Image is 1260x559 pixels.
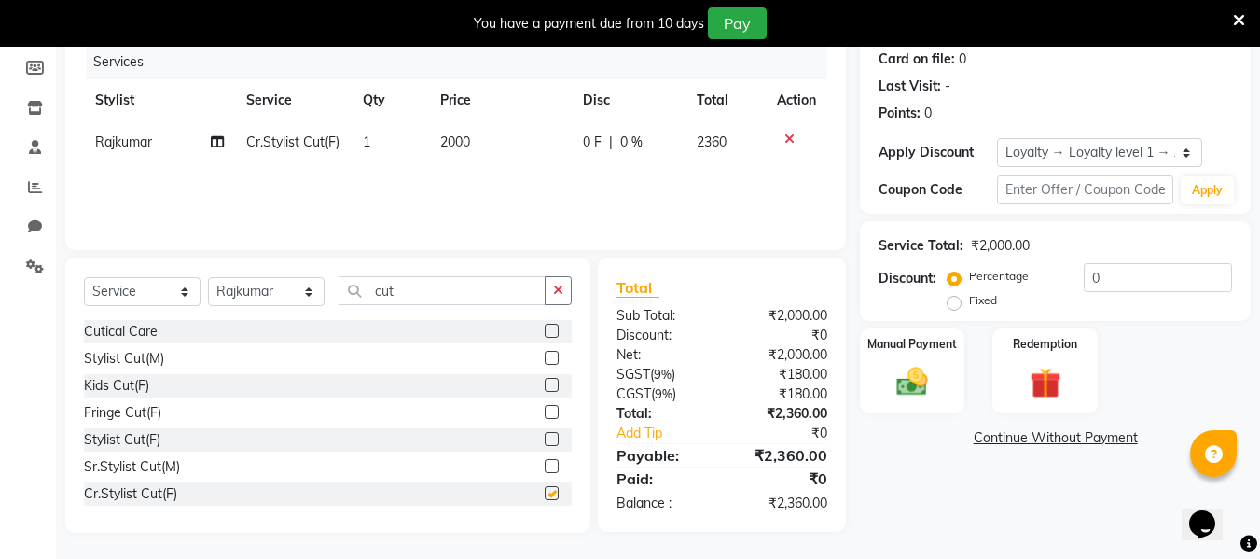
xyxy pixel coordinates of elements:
div: ₹2,360.00 [722,444,841,467]
div: ₹2,360.00 [722,404,841,424]
div: Points: [879,104,921,123]
div: Services [86,45,841,79]
div: You have a payment due from 10 days [474,14,704,34]
div: Fringe Cut(F) [84,403,161,423]
div: Net: [602,345,722,365]
a: Add Tip [602,424,741,443]
div: ( ) [602,384,722,404]
label: Redemption [1013,336,1077,353]
button: Pay [708,7,767,39]
span: Rajkumar [95,133,152,150]
div: Payable: [602,444,722,467]
th: Service [235,79,352,121]
label: Percentage [969,268,1029,285]
button: Apply [1181,176,1234,204]
div: Balance : [602,494,722,513]
div: Discount: [602,326,722,345]
div: ₹2,000.00 [971,236,1030,256]
div: ₹180.00 [722,365,841,384]
div: Card on file: [879,49,955,69]
a: Continue Without Payment [864,428,1247,448]
span: SGST [616,366,650,383]
div: 0 [924,104,932,123]
div: Discount: [879,269,936,288]
span: 1 [363,133,370,150]
div: ₹180.00 [722,384,841,404]
span: | [609,133,613,152]
div: - [945,77,950,96]
div: Cr.Stylist Cut(F) [84,484,177,504]
div: ₹0 [742,424,842,443]
th: Stylist [84,79,235,121]
th: Disc [572,79,685,121]
span: Cr.Stylist Cut(F) [246,133,339,150]
div: Stylist Cut(F) [84,430,160,450]
img: _gift.svg [1020,364,1071,402]
th: Total [685,79,766,121]
div: ₹2,000.00 [722,306,841,326]
div: Cutical Care [84,322,158,342]
div: Service Total: [879,236,963,256]
th: Price [429,79,572,121]
label: Manual Payment [867,336,957,353]
span: Total [616,278,659,298]
div: 0 [959,49,966,69]
span: 9% [655,386,672,401]
div: ₹2,000.00 [722,345,841,365]
input: Enter Offer / Coupon Code [997,175,1173,204]
span: CGST [616,385,651,402]
div: Sub Total: [602,306,722,326]
span: 2360 [697,133,727,150]
div: Last Visit: [879,77,941,96]
div: Kids Cut(F) [84,376,149,396]
div: ₹2,360.00 [722,494,841,513]
input: Search or Scan [339,276,546,305]
div: Total: [602,404,722,424]
div: Apply Discount [879,143,996,162]
span: 2000 [440,133,470,150]
div: Coupon Code [879,180,996,200]
th: Qty [352,79,429,121]
div: Stylist Cut(M) [84,349,164,369]
div: Sr.Stylist Cut(M) [84,457,180,477]
th: Action [766,79,827,121]
span: 0 % [620,133,643,152]
iframe: chat widget [1182,484,1241,540]
div: Paid: [602,468,722,490]
img: _cash.svg [887,364,937,399]
span: 9% [654,367,672,382]
div: ₹0 [722,326,841,345]
div: ₹0 [722,468,841,490]
span: 0 F [583,133,602,152]
div: ( ) [602,365,722,384]
label: Fixed [969,292,997,309]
